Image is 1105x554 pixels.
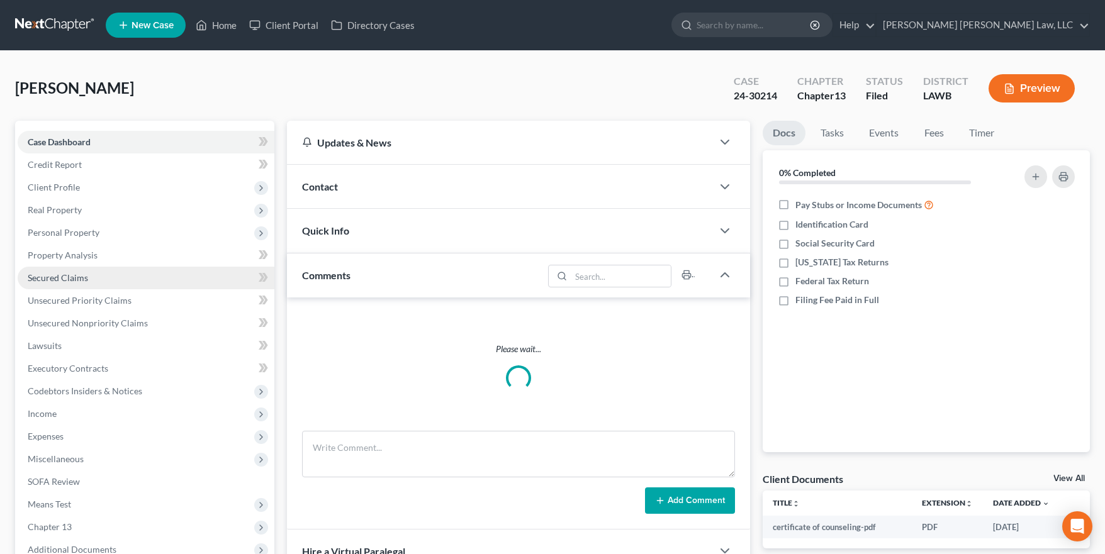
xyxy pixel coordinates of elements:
[18,267,274,289] a: Secured Claims
[923,89,968,103] div: LAWB
[28,159,82,170] span: Credit Report
[795,199,922,211] span: Pay Stubs or Income Documents
[773,498,800,507] a: Titleunfold_more
[189,14,243,36] a: Home
[877,14,1089,36] a: [PERSON_NAME] [PERSON_NAME] Law, LLC
[18,131,274,153] a: Case Dashboard
[795,294,879,306] span: Filing Fee Paid in Full
[28,136,91,147] span: Case Dashboard
[571,265,671,287] input: Search...
[866,74,903,89] div: Status
[18,357,274,380] a: Executory Contracts
[779,167,836,178] strong: 0% Completed
[833,14,875,36] a: Help
[811,121,854,145] a: Tasks
[763,472,843,485] div: Client Documents
[132,21,174,30] span: New Case
[28,499,71,509] span: Means Test
[914,121,954,145] a: Fees
[28,204,82,215] span: Real Property
[859,121,909,145] a: Events
[795,256,889,269] span: [US_STATE] Tax Returns
[302,269,351,281] span: Comments
[18,470,274,493] a: SOFA Review
[28,453,84,464] span: Miscellaneous
[28,408,57,419] span: Income
[965,500,973,507] i: unfold_more
[28,476,80,487] span: SOFA Review
[18,244,274,267] a: Property Analysis
[243,14,325,36] a: Client Portal
[302,180,338,192] span: Contact
[866,89,903,103] div: Filed
[1042,500,1050,507] i: expand_more
[302,224,349,236] span: Quick Info
[1062,511,1092,541] div: Open Intercom Messenger
[18,335,274,357] a: Lawsuits
[993,498,1050,507] a: Date Added expand_more
[325,14,421,36] a: Directory Cases
[28,385,142,396] span: Codebtors Insiders & Notices
[734,89,777,103] div: 24-30214
[697,13,812,36] input: Search by name...
[28,250,98,260] span: Property Analysis
[795,218,868,231] span: Identification Card
[28,295,132,306] span: Unsecured Priority Claims
[959,121,1004,145] a: Timer
[28,272,88,283] span: Secured Claims
[18,289,274,312] a: Unsecured Priority Claims
[834,89,846,101] span: 13
[28,431,64,441] span: Expenses
[797,89,846,103] div: Chapter
[983,516,1060,538] td: [DATE]
[28,182,80,192] span: Client Profile
[18,312,274,335] a: Unsecured Nonpriority Claims
[15,79,134,97] span: [PERSON_NAME]
[302,343,735,355] p: Please wait...
[1053,474,1085,483] a: View All
[28,227,99,238] span: Personal Property
[28,363,108,374] span: Executory Contracts
[763,121,805,145] a: Docs
[28,318,148,328] span: Unsecured Nonpriority Claims
[795,237,875,250] span: Social Security Card
[18,153,274,176] a: Credit Report
[792,500,800,507] i: unfold_more
[923,74,968,89] div: District
[28,521,72,532] span: Chapter 13
[302,136,697,149] div: Updates & News
[797,74,846,89] div: Chapter
[28,340,62,351] span: Lawsuits
[912,516,983,538] td: PDF
[645,487,735,514] button: Add Comment
[795,275,869,287] span: Federal Tax Return
[922,498,973,507] a: Extensionunfold_more
[989,74,1075,102] button: Preview
[734,74,777,89] div: Case
[763,516,912,538] td: certificate of counseling-pdf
